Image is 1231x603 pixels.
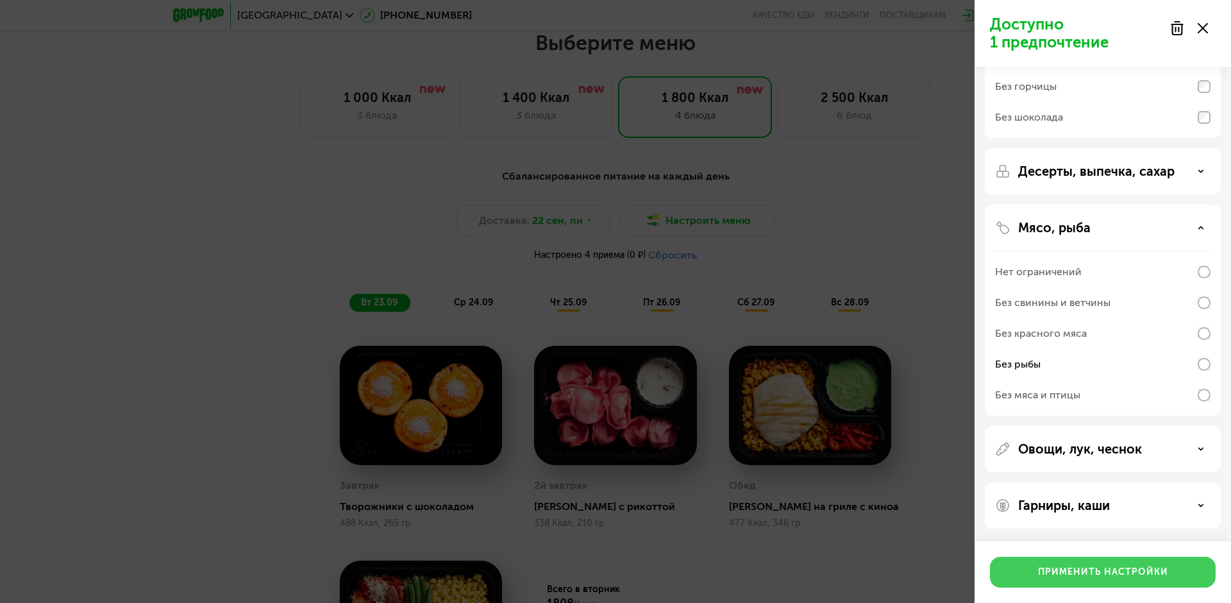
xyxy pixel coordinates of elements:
[995,264,1082,280] div: Нет ограничений
[1038,566,1168,579] div: Применить настройки
[1018,220,1091,235] p: Мясо, рыба
[995,295,1110,310] div: Без свинины и ветчины
[995,110,1063,125] div: Без шоколада
[995,357,1041,372] div: Без рыбы
[1018,498,1110,513] p: Гарниры, каши
[1018,441,1142,457] p: Овощи, лук, чеснок
[990,557,1216,588] button: Применить настройки
[995,387,1080,403] div: Без мяса и птицы
[995,326,1087,341] div: Без красного мяса
[995,79,1057,94] div: Без горчицы
[990,15,1162,51] p: Доступно 1 предпочтение
[1018,164,1175,179] p: Десерты, выпечка, сахар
